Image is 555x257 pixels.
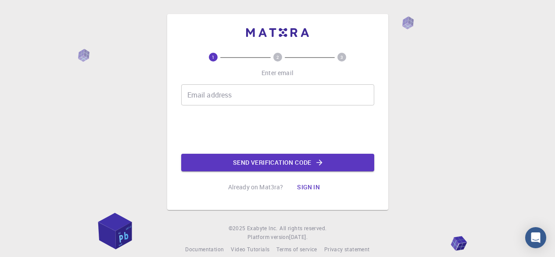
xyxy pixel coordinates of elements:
span: Documentation [185,246,224,253]
a: [DATE]. [289,233,308,242]
span: Privacy statement [324,246,370,253]
a: Terms of service [276,245,317,254]
iframe: reCAPTCHA [211,112,344,147]
div: Open Intercom Messenger [525,227,546,248]
text: 3 [340,54,343,60]
a: Video Tutorials [231,245,269,254]
a: Exabyte Inc. [247,224,278,233]
text: 1 [212,54,215,60]
span: All rights reserved. [279,224,326,233]
a: Documentation [185,245,224,254]
span: Terms of service [276,246,317,253]
span: Video Tutorials [231,246,269,253]
span: Exabyte Inc. [247,224,278,232]
a: Privacy statement [324,245,370,254]
span: Platform version [247,233,289,242]
button: Send verification code [181,154,374,171]
p: Already on Mat3ra? [228,183,283,192]
span: [DATE] . [289,233,308,240]
button: Sign in [290,178,327,196]
text: 2 [276,54,279,60]
p: Enter email [261,69,294,77]
span: © 2025 [229,224,247,233]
